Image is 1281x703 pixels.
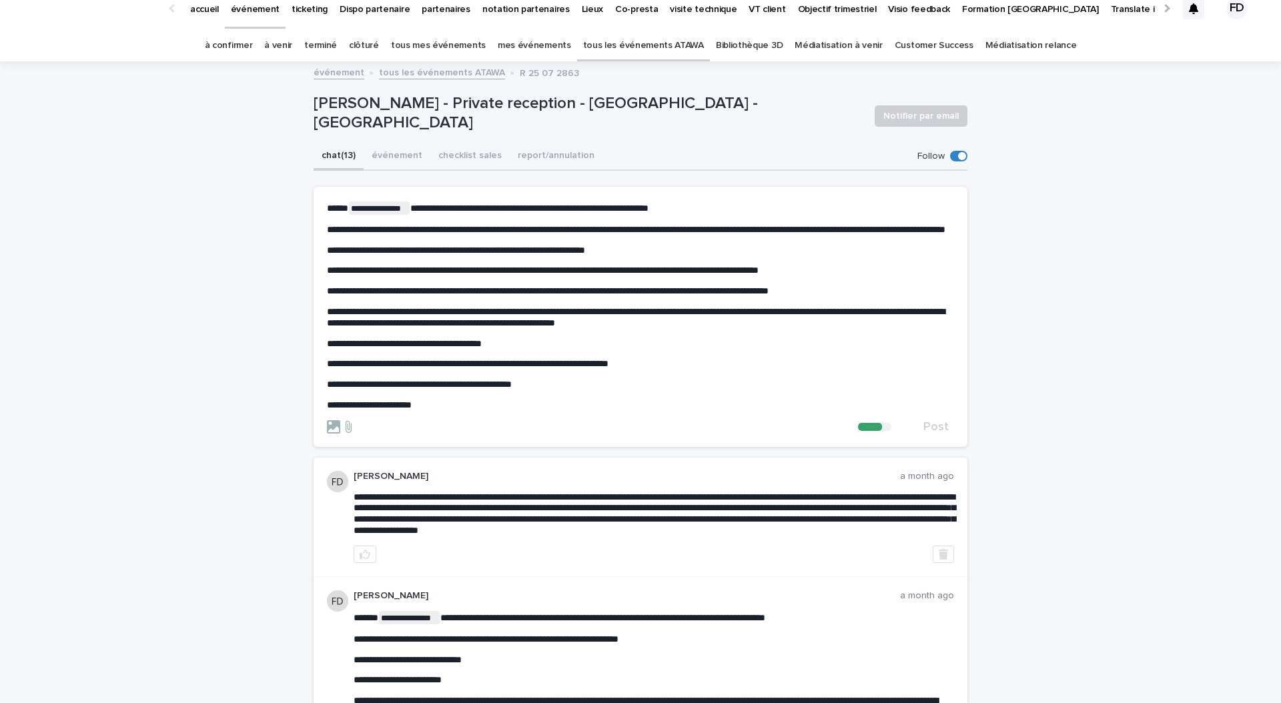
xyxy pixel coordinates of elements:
p: [PERSON_NAME] [354,590,900,602]
button: Notifier par email [875,105,967,127]
a: à confirmer [205,30,253,61]
span: Post [923,421,949,433]
a: Médiatisation à venir [795,30,883,61]
button: Post [918,421,954,433]
button: chat (13) [314,143,364,171]
a: tous les événements ATAWA [379,64,505,79]
span: Notifier par email [883,109,959,123]
p: a month ago [900,471,954,482]
p: R 25 07 2863 [520,65,579,79]
div: null [858,423,918,431]
p: [PERSON_NAME] [354,471,900,482]
a: terminé [304,30,337,61]
a: Médiatisation relance [985,30,1077,61]
a: Customer Success [895,30,973,61]
a: Bibliothèque 3D [716,30,783,61]
p: a month ago [900,590,954,602]
button: report/annulation [510,143,602,171]
a: clôturé [349,30,379,61]
button: like this post [354,546,376,563]
button: événement [364,143,430,171]
a: événement [314,64,364,79]
a: tous les événements ATAWA [583,30,704,61]
p: Follow [917,151,945,162]
a: mes événements [498,30,571,61]
a: tous mes événements [391,30,486,61]
p: [PERSON_NAME] - Private reception - [GEOGRAPHIC_DATA] - [GEOGRAPHIC_DATA] [314,94,864,133]
button: checklist sales [430,143,510,171]
a: à venir [264,30,292,61]
button: Delete post [933,546,954,563]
